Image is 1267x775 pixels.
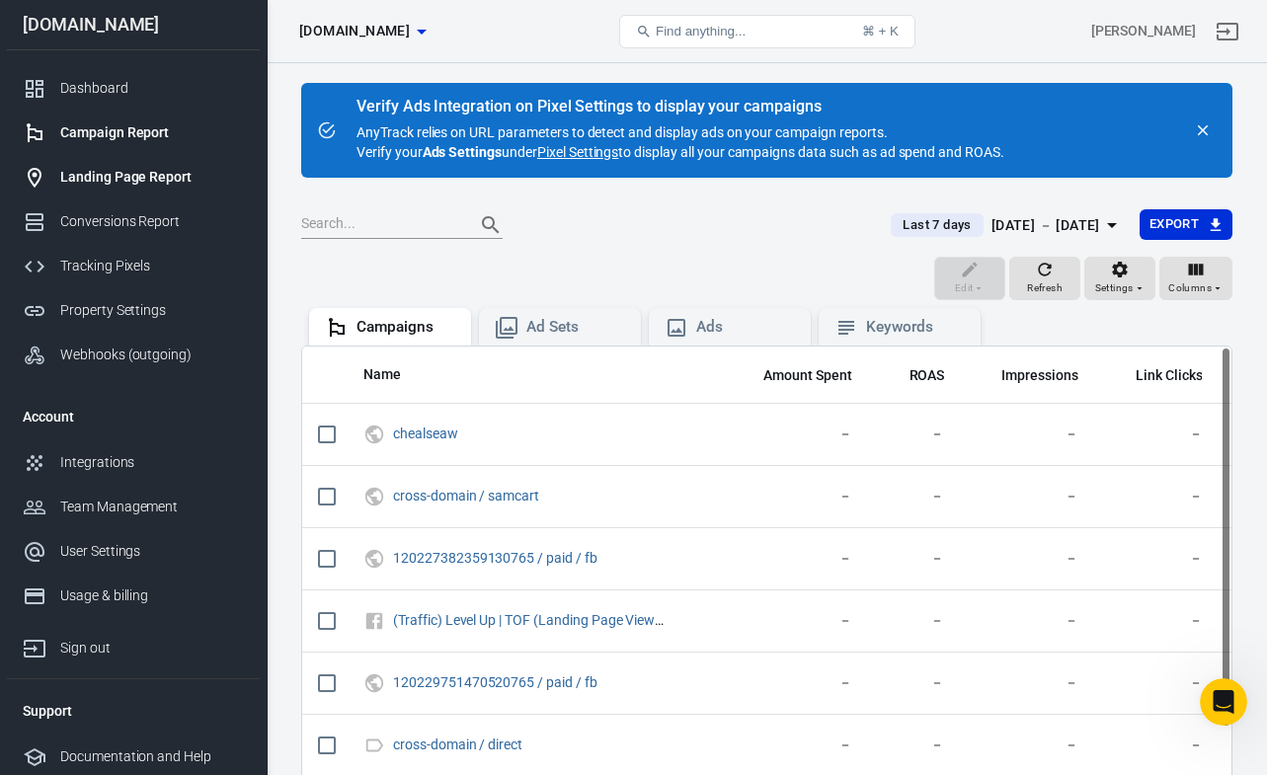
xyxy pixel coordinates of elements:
[198,564,395,643] button: Messages
[738,363,852,387] span: The estimated total amount of money you've spent on your campaign, ad set or ad during its schedule.
[363,671,385,695] svg: UTM & Web Traffic
[1027,279,1063,297] span: Refresh
[7,199,260,244] a: Conversions Report
[363,547,385,571] svg: UTM & Web Traffic
[976,736,1078,755] span: －
[7,288,260,333] a: Property Settings
[363,365,401,385] span: Name
[7,529,260,574] a: User Settings
[393,488,539,504] a: cross-domain / samcart
[60,497,244,517] div: Team Management
[7,155,260,199] a: Landing Page Report
[393,737,525,751] span: cross-domain / direct
[1140,209,1232,240] button: Export
[976,549,1078,569] span: －
[393,426,458,441] a: chealseaw
[40,396,331,417] div: Knowledge Base
[340,32,375,67] div: Close
[763,363,852,387] span: The estimated total amount of money you've spent on your campaign, ad set or ad during its schedule.
[393,612,769,628] a: (Traffic) Level Up | TOF (Landing Page Views) / cpc / facebook
[263,613,331,627] span: Messages
[910,363,945,387] span: The total return on ad spend
[7,244,260,288] a: Tracking Pixels
[60,122,244,143] div: Campaign Report
[363,485,385,508] svg: UTM & Web Traffic
[1189,116,1217,144] button: close
[356,97,1004,116] div: Verify Ads Integration on Pixel Settings to display your campaigns
[20,266,375,369] div: Recent messageProfile image for LaurentGood morning [PERSON_NAME]! Yes, absolutely--please do![PE...
[1095,279,1134,297] span: Settings
[60,167,244,188] div: Landing Page Report
[301,212,459,238] input: Search...
[875,209,1139,242] button: Last 7 days[DATE] － [DATE]
[363,365,427,385] span: Name
[356,317,455,338] div: Campaigns
[76,613,120,627] span: Home
[1168,279,1212,297] span: Columns
[738,611,852,631] span: －
[866,317,965,338] div: Keywords
[7,16,260,34] div: [DOMAIN_NAME]
[393,675,600,689] span: 120229751470520765 / paid / fb
[60,638,244,659] div: Sign out
[696,317,795,338] div: Ads
[656,24,746,39] span: Find anything...
[1009,257,1080,300] button: Refresh
[976,673,1078,693] span: －
[393,551,600,565] span: 120227382359130765 / paid / fb
[40,38,181,69] img: logo
[7,618,260,670] a: Sign out
[7,111,260,155] a: Campaign Report
[1136,366,1203,386] span: Link Clicks
[537,142,618,162] a: Pixel Settings
[862,24,899,39] div: ⌘ + K
[356,99,1004,162] div: AnyTrack relies on URL parameters to detect and display ads on your campaign reports. Verify your...
[738,549,852,569] span: －
[393,426,461,440] span: chealseaw
[1001,363,1078,387] span: The number of times your ads were on screen.
[60,746,244,767] div: Documentation and Help
[1110,611,1203,631] span: －
[976,363,1078,387] span: The number of times your ads were on screen.
[738,487,852,506] span: －
[619,15,915,48] button: Find anything...⌘ + K
[991,213,1100,238] div: [DATE] － [DATE]
[363,609,385,633] svg: Unknown Facebook
[40,312,80,351] img: Profile image for Laurent
[976,611,1078,631] span: －
[884,549,945,569] span: －
[88,332,202,352] div: [PERSON_NAME]
[1084,257,1155,300] button: Settings
[269,32,308,71] img: Profile image for Laurent
[1110,487,1203,506] span: －
[40,174,356,241] p: What do you want to track [DATE]?
[363,423,385,446] svg: UTM & Web Traffic
[1091,21,1196,41] div: Account id: txVnG5a9
[895,215,979,235] span: Last 7 days
[393,489,542,503] span: cross-domain / samcart
[299,19,410,43] span: samcart.com
[60,541,244,562] div: User Settings
[467,201,515,249] button: Search
[763,366,852,386] span: Amount Spent
[884,673,945,693] span: －
[1110,736,1203,755] span: －
[738,425,852,444] span: －
[60,78,244,99] div: Dashboard
[423,144,503,160] strong: Ads Settings
[1110,549,1203,569] span: －
[1001,366,1078,386] span: Impressions
[60,211,244,232] div: Conversions Report
[7,333,260,377] a: Webhooks (outgoing)
[884,487,945,506] span: －
[884,425,945,444] span: －
[526,317,625,338] div: Ad Sets
[363,734,385,757] svg: Direct
[1204,8,1251,55] a: Sign out
[1110,363,1203,387] span: The number of clicks on links within the ad that led to advertiser-specified destinations
[206,332,263,352] div: • 3h ago
[884,363,945,387] span: The total return on ad spend
[976,425,1078,444] span: －
[884,736,945,755] span: －
[21,295,374,368] div: Profile image for LaurentGood morning [PERSON_NAME]! Yes, absolutely--please do![PERSON_NAME]•3h ago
